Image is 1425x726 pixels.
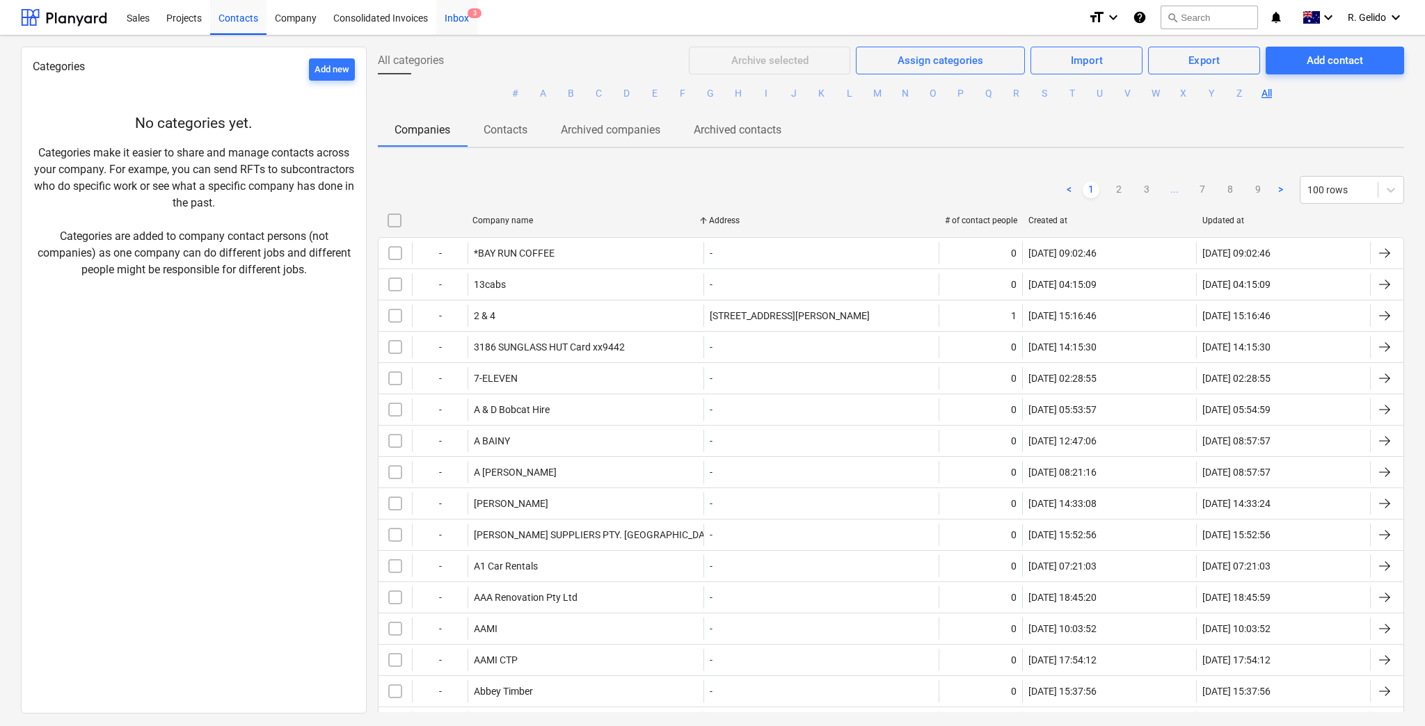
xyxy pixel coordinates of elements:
[1028,404,1097,415] div: [DATE] 05:53:57
[1028,310,1097,321] div: [DATE] 15:16:46
[1202,404,1271,415] div: [DATE] 05:54:59
[1008,86,1025,102] button: R
[1202,373,1271,384] div: [DATE] 02:28:55
[1083,181,1099,198] a: Page 1 is your current page
[315,62,349,78] div: Add new
[412,242,468,264] div: -
[1028,529,1097,540] div: [DATE] 15:52:56
[474,560,538,572] div: A1 Car Rentals
[710,279,712,290] div: -
[1202,248,1271,259] div: [DATE] 09:02:46
[474,498,548,509] div: [PERSON_NAME]
[898,51,983,70] div: Assign categories
[309,58,355,81] button: Add new
[1030,47,1143,74] button: Import
[474,623,497,634] div: AAMI
[535,86,552,102] button: A
[1071,51,1104,70] div: Import
[730,86,747,102] button: H
[813,86,830,102] button: K
[1011,560,1017,572] div: 0
[953,86,969,102] button: P
[786,86,802,102] button: J
[412,336,468,358] div: -
[1011,373,1017,384] div: 0
[412,618,468,640] div: -
[710,592,712,603] div: -
[412,398,468,421] div: -
[1028,592,1097,603] div: [DATE] 18:45:20
[1011,686,1017,697] div: 0
[1348,12,1386,23] span: R. Gelido
[710,341,712,353] div: -
[1028,654,1097,665] div: [DATE] 17:54:12
[1011,592,1017,603] div: 0
[1028,341,1097,353] div: [DATE] 14:15:30
[1028,467,1097,478] div: [DATE] 08:21:16
[710,560,712,572] div: -
[869,86,886,102] button: M
[710,310,870,321] div: [STREET_ADDRESS][PERSON_NAME]
[1202,279,1271,290] div: [DATE] 04:15:09
[1175,86,1192,102] button: X
[1011,467,1017,478] div: 0
[1222,181,1239,198] a: Page 8
[1202,435,1271,446] div: [DATE] 08:57:57
[710,686,712,697] div: -
[474,592,578,603] div: AAA Renovation Pty Ltd
[474,686,533,697] div: Abbey Timber
[1387,9,1404,26] i: keyboard_arrow_down
[412,367,468,389] div: -
[1320,9,1337,26] i: keyboard_arrow_down
[1250,181,1266,198] a: Page 9
[710,529,712,540] div: -
[412,273,468,296] div: -
[1088,9,1105,26] i: format_size
[1202,529,1271,540] div: [DATE] 15:52:56
[710,404,712,415] div: -
[1028,560,1097,572] div: [DATE] 07:21:03
[474,404,550,415] div: A & D Bobcat Hire
[674,86,691,102] button: F
[412,492,468,515] div: -
[1028,498,1097,509] div: [DATE] 14:33:08
[1064,86,1081,102] button: T
[1202,623,1271,634] div: [DATE] 10:03:52
[1355,659,1425,726] iframe: Chat Widget
[1203,86,1220,102] button: Y
[710,248,712,259] div: -
[474,310,495,321] div: 2 & 4
[710,467,712,478] div: -
[619,86,635,102] button: D
[1011,404,1017,415] div: 0
[33,145,355,278] p: Categories make it easier to share and manage contacts across your company. For exampe, you can s...
[1202,341,1271,353] div: [DATE] 14:15:30
[474,435,510,446] div: A BAINY
[1202,592,1271,603] div: [DATE] 18:45:59
[468,8,481,18] span: 3
[980,86,997,102] button: Q
[1028,686,1097,697] div: [DATE] 15:37:56
[591,86,607,102] button: C
[1147,86,1164,102] button: W
[484,122,527,138] p: Contacts
[1011,654,1017,665] div: 0
[1307,51,1363,70] div: Add contact
[1120,86,1136,102] button: V
[646,86,663,102] button: E
[1166,181,1183,198] a: ...
[33,60,85,73] span: Categories
[1272,181,1289,198] a: Next page
[1133,9,1147,26] i: Knowledge base
[925,86,941,102] button: O
[412,305,468,327] div: -
[1036,86,1053,102] button: S
[710,654,712,665] div: -
[412,586,468,608] div: -
[474,248,555,259] div: *BAY RUN COFFEE
[1167,12,1178,23] span: search
[1161,6,1258,29] button: Search
[1011,248,1017,259] div: 0
[1202,216,1365,225] div: Updated at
